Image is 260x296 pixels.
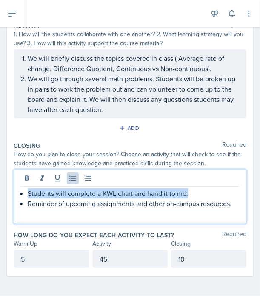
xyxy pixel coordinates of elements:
[222,231,246,239] span: Required
[222,141,246,150] span: Required
[100,254,160,264] p: 45
[14,141,40,150] label: Closing
[116,122,144,135] button: Add
[28,74,239,115] p: We will go through several math problems. Students will be broken up in pairs to work the problem...
[14,239,89,248] div: Warm-Up
[21,254,82,264] p: 5
[28,198,239,209] p: Reminder of upcoming assignments and other on-campus resources.
[14,30,246,48] div: 1. How will the students collaborate with one another? 2. What learning strategy will you use? 3....
[28,188,239,198] p: Students will complete a KWL chart and hand it to me.
[171,239,246,248] div: Closing
[121,125,139,132] div: Add
[14,150,246,168] div: How do you plan to close your session? Choose an activity that will check to see if the students ...
[92,239,168,248] div: Activity
[28,53,239,74] p: We will briefly discuss the topics covered in class ( Average rate of change, Difference Quotient...
[14,231,174,239] label: How long do you expect each activity to last?
[178,254,239,264] p: 10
